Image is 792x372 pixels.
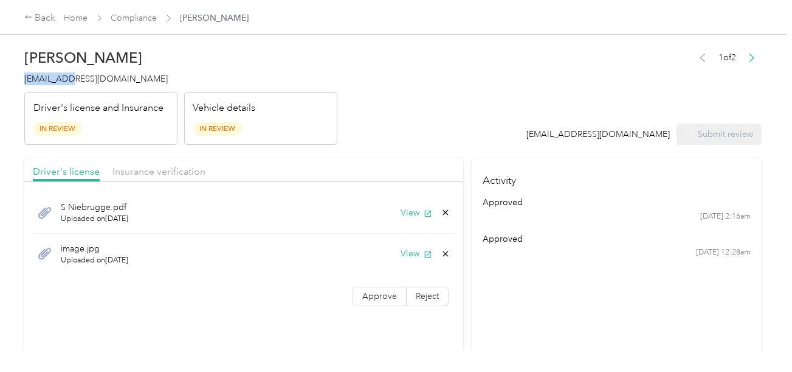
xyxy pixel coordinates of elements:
[61,255,128,266] span: Uploaded on [DATE]
[718,51,736,64] span: 1 of 2
[24,49,337,66] h2: [PERSON_NAME]
[64,13,88,23] a: Home
[401,247,432,260] button: View
[61,201,128,214] span: S Niebrugge.pdf
[483,233,751,245] div: approved
[181,12,249,24] span: [PERSON_NAME]
[401,206,432,219] button: View
[111,13,157,23] a: Compliance
[416,291,439,301] span: Reject
[696,247,751,258] time: [DATE] 12:28am
[24,11,56,26] div: Back
[33,101,164,116] p: Driver's license and Insurance
[33,166,100,177] span: Driver's license
[527,128,670,141] div: [EMAIL_ADDRESS][DOMAIN_NAME]
[472,158,762,196] h4: Activity
[112,166,205,177] span: Insurance verification
[193,122,242,136] span: In Review
[700,211,751,222] time: [DATE] 2:16am
[33,122,82,136] span: In Review
[61,214,128,225] span: Uploaded on [DATE]
[193,101,256,116] p: Vehicle details
[61,242,128,255] span: image.jpg
[362,291,397,301] span: Approve
[24,74,168,84] span: [EMAIL_ADDRESS][DOMAIN_NAME]
[483,196,751,209] div: approved
[724,304,792,372] iframe: Everlance-gr Chat Button Frame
